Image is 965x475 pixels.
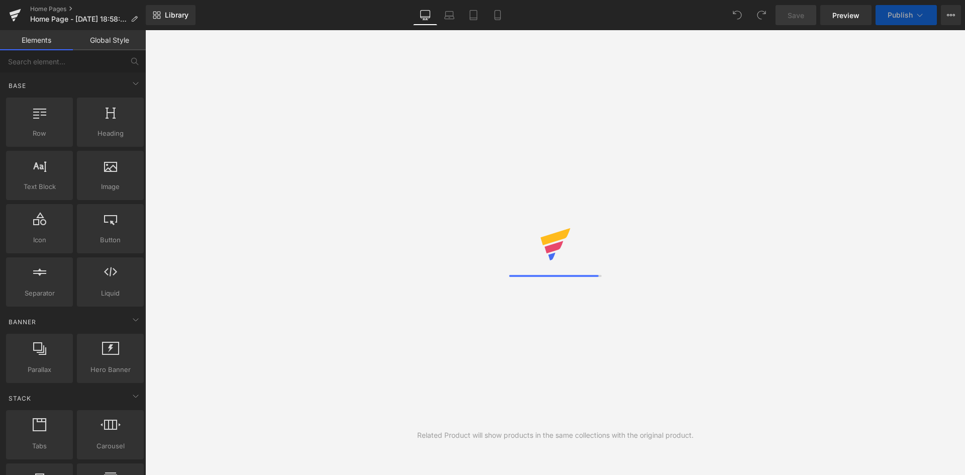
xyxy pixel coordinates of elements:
button: Redo [751,5,771,25]
span: Icon [9,235,70,245]
span: Liquid [80,288,141,299]
span: Row [9,128,70,139]
span: Base [8,81,27,90]
a: Desktop [413,5,437,25]
span: Carousel [80,441,141,451]
a: Global Style [73,30,146,50]
span: Separator [9,288,70,299]
a: Laptop [437,5,461,25]
span: Heading [80,128,141,139]
span: Hero Banner [80,364,141,375]
a: New Library [146,5,196,25]
span: Stack [8,394,32,403]
span: Button [80,235,141,245]
span: Text Block [9,181,70,192]
span: Save [788,10,804,21]
button: More [941,5,961,25]
span: Image [80,181,141,192]
button: Publish [876,5,937,25]
span: Preview [832,10,859,21]
span: Tabs [9,441,70,451]
a: Tablet [461,5,486,25]
span: Parallax [9,364,70,375]
span: Library [165,11,188,20]
a: Home Pages [30,5,146,13]
a: Mobile [486,5,510,25]
button: Undo [727,5,747,25]
span: Publish [888,11,913,19]
div: Related Product will show products in the same collections with the original product. [417,430,694,441]
span: Banner [8,317,37,327]
span: Home Page - [DATE] 18:58:39 [30,15,127,23]
a: Preview [820,5,872,25]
